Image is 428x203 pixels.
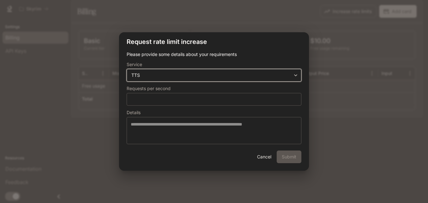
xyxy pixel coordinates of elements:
p: Service [127,62,142,67]
p: Details [127,110,141,115]
h2: Request rate limit increase [119,32,309,51]
div: TTS [127,72,301,78]
p: Please provide some details about your requirements [127,51,301,58]
button: Cancel [254,151,274,163]
p: Requests per second [127,86,171,91]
